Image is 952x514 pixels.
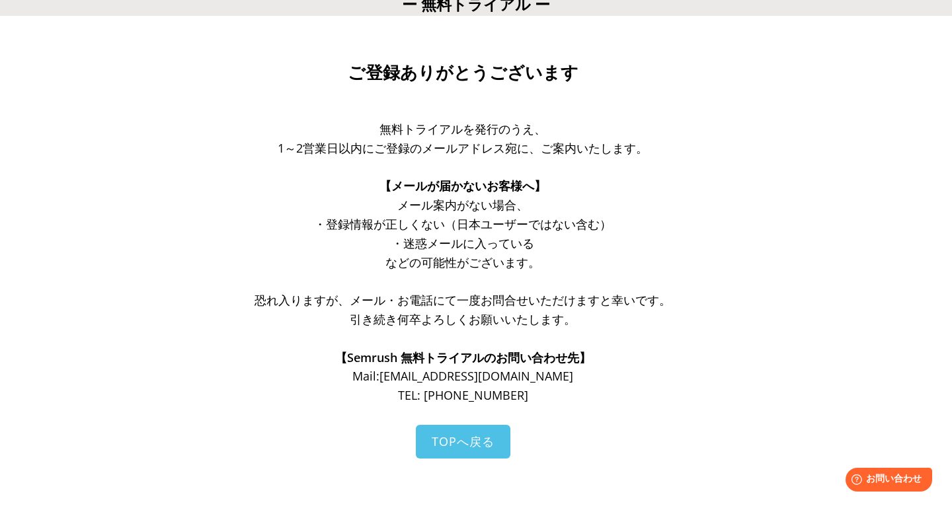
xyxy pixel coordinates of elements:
[348,63,578,83] span: ご登録ありがとうございます
[385,254,540,270] span: などの可能性がございます。
[834,462,937,499] iframe: Help widget launcher
[397,197,528,213] span: メール案内がない場合、
[379,121,546,137] span: 無料トライアルを発行のうえ、
[352,368,573,384] span: Mail: [EMAIL_ADDRESS][DOMAIN_NAME]
[314,216,612,232] span: ・登録情報が正しくない（日本ユーザーではない含む）
[278,140,648,156] span: 1～2営業日以内にご登録のメールアドレス宛に、ご案内いたします。
[432,433,495,449] span: TOPへ戻る
[398,387,528,403] span: TEL: [PHONE_NUMBER]
[350,311,576,327] span: 引き続き何卒よろしくお願いいたします。
[391,235,534,251] span: ・迷惑メールに入っている
[255,292,671,308] span: 恐れ入りますが、メール・お電話にて一度お問合せいただけますと幸いです。
[379,178,546,194] span: 【メールが届かないお客様へ】
[335,349,591,365] span: 【Semrush 無料トライアルのお問い合わせ先】
[416,425,510,459] a: TOPへ戻る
